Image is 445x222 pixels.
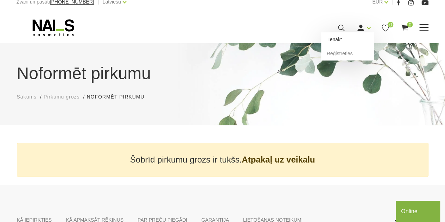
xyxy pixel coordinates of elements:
[44,93,80,101] a: Pirkumu grozs
[20,154,425,165] h3: Šobrīd pirkumu grozs ir tukšs.
[87,93,151,101] li: Noformēt pirkumu
[17,93,37,101] a: Sākums
[17,94,37,100] span: Sākums
[242,154,315,165] a: Atpakaļ uz veikalu
[44,94,80,100] span: Pirkumu grozs
[321,46,374,61] a: Reģistrēties
[407,22,413,27] span: 0
[400,24,409,32] a: 0
[321,32,374,46] a: Ienākt
[388,22,393,27] span: 0
[17,61,428,86] h1: Noformēt pirkumu
[396,199,441,222] iframe: chat widget
[381,24,390,32] a: 0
